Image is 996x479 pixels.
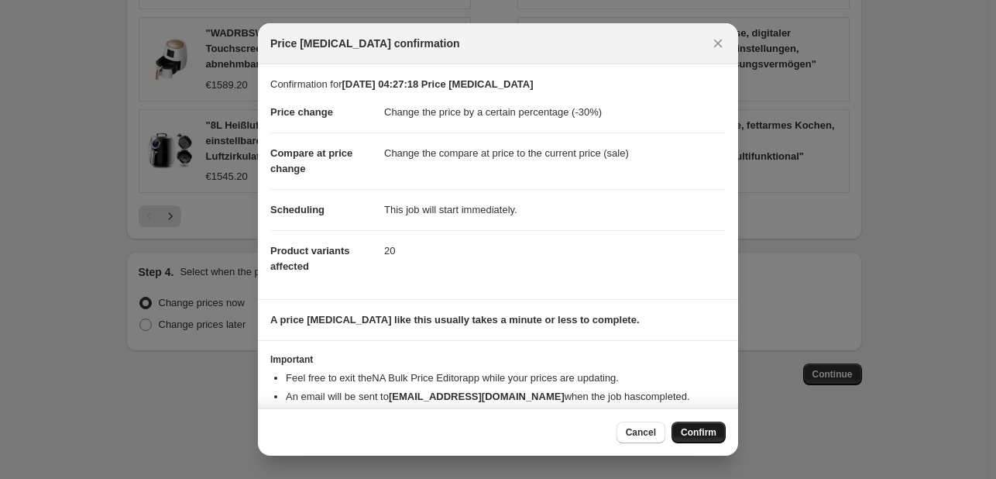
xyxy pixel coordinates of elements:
b: [DATE] 04:27:18 Price [MEDICAL_DATA] [342,78,533,90]
button: Close [707,33,729,54]
span: Scheduling [270,204,325,215]
p: Confirmation for [270,77,726,92]
dd: Change the compare at price to the current price (sale) [384,133,726,174]
span: Price change [270,106,333,118]
b: A price [MEDICAL_DATA] like this usually takes a minute or less to complete. [270,314,640,326]
span: Confirm [681,426,716,439]
li: You can update your confirmation email address from your . [286,408,726,423]
span: Price [MEDICAL_DATA] confirmation [270,36,460,51]
li: An email will be sent to when the job has completed . [286,389,726,405]
dd: 20 [384,230,726,271]
button: Confirm [671,422,726,443]
span: Compare at price change [270,147,352,174]
span: Cancel [626,426,656,439]
b: [EMAIL_ADDRESS][DOMAIN_NAME] [389,391,565,402]
dd: Change the price by a certain percentage (-30%) [384,92,726,133]
span: Product variants affected [270,245,350,272]
h3: Important [270,353,726,366]
dd: This job will start immediately. [384,189,726,230]
button: Cancel [616,422,665,443]
li: Feel free to exit the NA Bulk Price Editor app while your prices are updating. [286,370,726,386]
